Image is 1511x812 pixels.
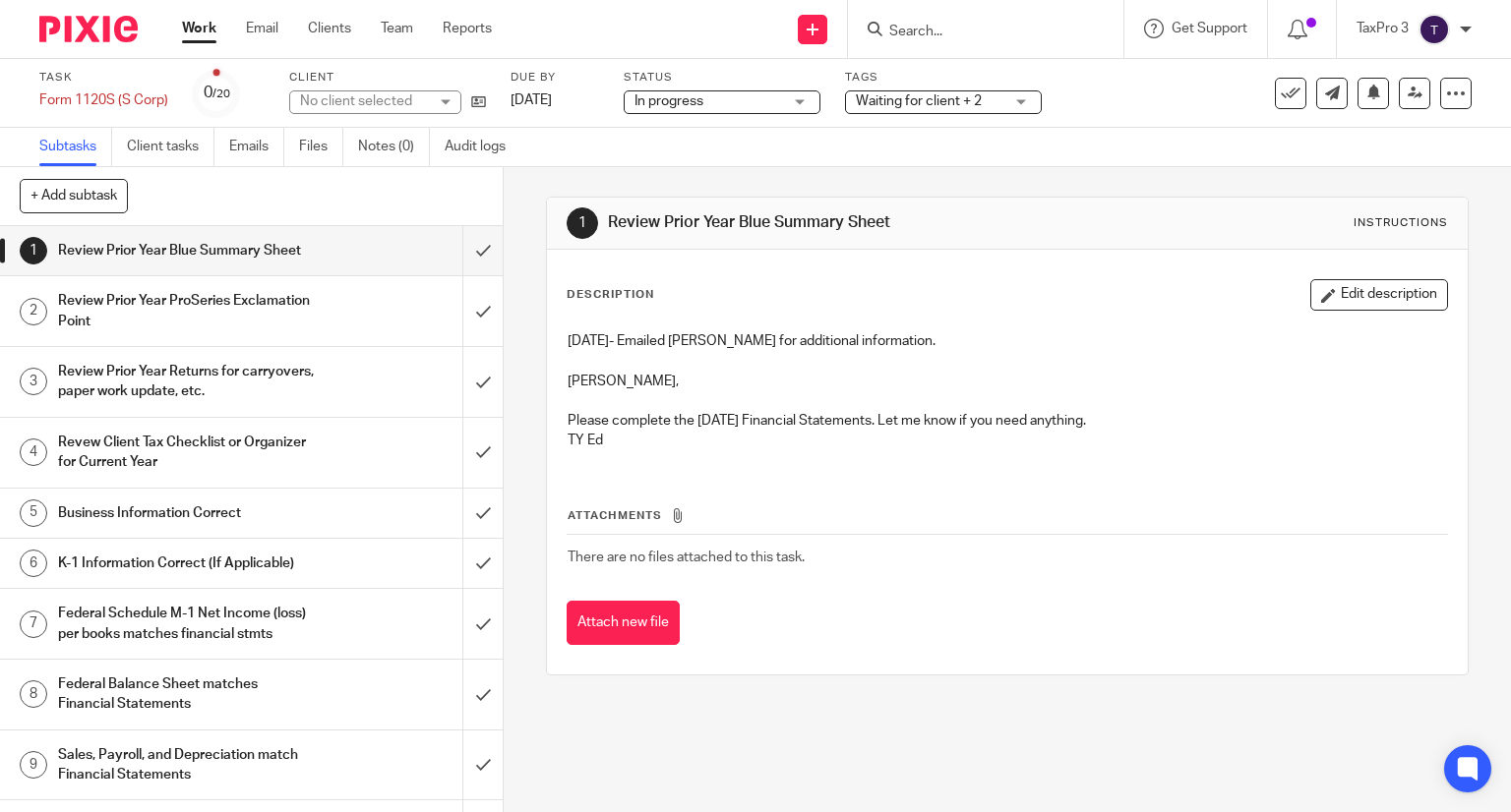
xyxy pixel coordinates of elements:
[1172,22,1247,35] span: Get Support
[20,499,47,527] div: 5
[127,128,214,166] a: Client tasks
[58,549,315,578] h1: K-1 Information Correct (If Applicable)
[445,128,520,166] a: Audit logs
[20,438,47,466] div: 4
[204,82,230,104] div: 0
[20,237,47,264] div: 1
[58,599,315,649] h1: Federal Schedule M-1 Net Income (loss) per books matches financial stmts
[567,287,654,303] p: Description
[299,128,343,166] a: Files
[1419,14,1450,45] img: svg%3E
[568,331,1448,351] p: [DATE]- Emailed [PERSON_NAME] for additional information.
[567,601,680,645] button: Attach new file
[358,128,430,166] a: Notes (0)
[58,357,315,407] h1: Review Prior Year Returns for carryovers, paper work update, etc.
[289,70,486,86] label: Client
[20,680,47,708] div: 8
[608,212,1049,233] h1: Review Prior Year Blue Summary Sheet
[568,510,662,521] span: Attachments
[511,93,552,107] span: [DATE]
[20,368,47,395] div: 3
[568,411,1448,431] p: Please complete the [DATE] Financial Statements. Let me know if you need anything.
[624,70,820,86] label: Status
[887,24,1064,41] input: Search
[58,740,315,790] h1: Sales, Payroll, and Depreciation match Financial Statements
[381,19,413,38] a: Team
[20,751,47,779] div: 9
[20,298,47,325] div: 2
[1354,215,1448,231] div: Instructions
[246,19,278,38] a: Email
[567,207,598,239] div: 1
[20,179,128,212] button: + Add subtask
[58,428,315,478] h1: Revew Client Tax Checklist or Organizer for Current Year
[511,70,599,86] label: Due by
[20,610,47,638] div: 7
[39,128,112,166] a: Subtasks
[443,19,492,38] a: Reports
[39,70,168,86] label: Task
[635,94,703,108] span: In progress
[856,94,982,108] span: Waiting for client + 2
[182,19,216,38] a: Work
[568,431,1448,450] p: TY Ed
[58,669,315,720] h1: Federal Balance Sheet matches Financial Statements
[39,90,168,110] div: Form 1120S (S Corp)
[845,70,1042,86] label: Tags
[308,19,351,38] a: Clients
[1357,19,1409,38] p: TaxPro 3
[58,236,315,265] h1: Review Prior Year Blue Summary Sheet
[39,16,138,42] img: Pixie
[229,128,284,166] a: Emails
[300,91,428,111] div: No client selected
[568,372,1448,391] p: [PERSON_NAME],
[20,550,47,577] div: 6
[58,498,315,528] h1: Business Information Correct
[568,551,805,564] span: There are no files attached to this task.
[1310,279,1448,311] button: Edit description
[212,88,230,99] small: /20
[58,286,315,336] h1: Review Prior Year ProSeries Exclamation Point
